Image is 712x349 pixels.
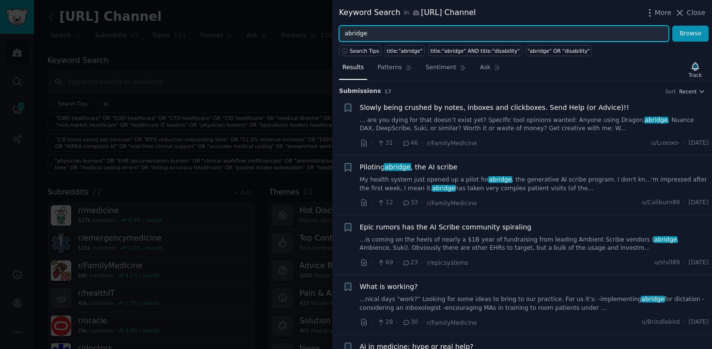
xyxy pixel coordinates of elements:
span: [DATE] [689,139,709,148]
span: Submission s [339,87,381,96]
a: "abridge" OR "disability" [526,45,592,56]
span: Patterns [377,63,402,72]
span: 23 [402,258,418,267]
span: r/epicsystems [427,259,468,266]
a: Pilotingabridge, the AI scribe [360,162,458,172]
span: 28 [377,318,393,327]
span: 69 [377,258,393,267]
span: · [683,139,685,148]
div: title:"abridge" [387,47,423,54]
span: · [421,318,423,328]
span: u/Caliburn89 [642,198,680,207]
span: More [655,8,672,18]
span: r/FamilyMedicine [427,140,477,147]
span: · [371,318,373,328]
span: [DATE] [689,198,709,207]
input: Try a keyword related to your business [339,26,669,42]
span: Search Tips [350,47,379,54]
a: My health system just opened up a pilot forabridge, the generative AI scribe program. I don't kn.... [360,176,709,193]
span: Piloting , the AI scribe [360,162,458,172]
span: · [421,258,423,268]
button: Recent [679,88,705,95]
span: · [683,318,685,327]
a: What is working? [360,282,418,292]
span: · [397,318,399,328]
a: Slowly being crushed by notes, inboxes and clickboxes. Send Help (or Advice)!! [360,103,629,113]
a: Sentiment [422,60,470,80]
a: ... are you dying for that doesn’t exist yet? Specific tool opinions wanted: Anyone using Dragon,... [360,116,709,133]
a: title:"abridge" AND title:"disability" [428,45,522,56]
span: in [403,9,409,17]
span: · [371,138,373,148]
a: Ask [477,60,504,80]
span: r/FamilyMedicine [427,200,477,207]
span: 46 [402,139,418,148]
button: More [645,8,672,18]
span: u/Luxoxo- [651,139,680,148]
div: Track [689,72,702,78]
a: ...nical days “work?” Looking for some ideas to bring to our practice. For us it’s: -implementing... [360,295,709,312]
div: "abridge" OR "disability" [527,47,590,54]
span: · [421,138,423,148]
span: Close [687,8,705,18]
a: title:"abridge" [385,45,425,56]
span: abridge [432,185,456,192]
span: abridge [653,236,678,243]
span: · [683,258,685,267]
div: Sort [666,88,676,95]
span: abridge [384,163,411,171]
span: · [683,198,685,207]
span: u/Brindlebird [642,318,680,327]
a: ...is coming on the heels of nearly a $1B year of fundraising from leading Ambient Scribe vendors... [360,236,709,253]
span: · [421,198,423,208]
button: Track [685,60,705,80]
span: 31 [377,139,393,148]
button: Browse [672,26,709,42]
span: [DATE] [689,258,709,267]
span: 12 [377,198,393,207]
button: Search Tips [339,45,381,56]
span: abridge [644,117,668,123]
div: title:"abridge" AND title:"disability" [430,47,520,54]
span: · [397,138,399,148]
span: Recent [679,88,697,95]
span: 30 [402,318,418,327]
span: u/stvll89 [654,258,680,267]
span: 33 [402,198,418,207]
span: [DATE] [689,318,709,327]
a: Patterns [374,60,415,80]
span: · [397,198,399,208]
span: 17 [385,89,392,94]
span: r/FamilyMedicine [427,319,477,326]
span: Sentiment [426,63,456,72]
span: Results [342,63,364,72]
a: Epic rumors has the AI Scribe community spiraling [360,222,531,232]
a: Results [339,60,367,80]
span: · [371,258,373,268]
span: Ask [480,63,491,72]
span: · [371,198,373,208]
button: Close [675,8,705,18]
div: Keyword Search [URL] Channel [339,7,476,19]
span: abridge [488,176,512,183]
span: abridge [641,296,665,303]
span: · [397,258,399,268]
